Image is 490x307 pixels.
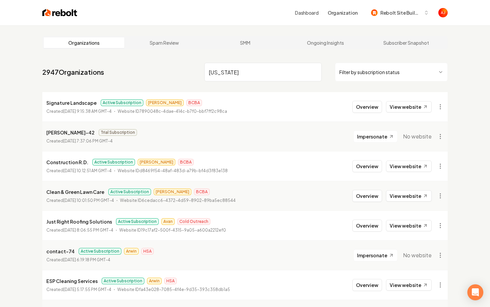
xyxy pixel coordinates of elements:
a: 2947Organizations [42,67,104,77]
p: [PERSON_NAME]-42 [46,128,95,136]
time: [DATE] 10:12:51 AM GMT-4 [63,168,112,173]
a: Subscriber Snapshot [366,37,446,48]
button: Overview [352,190,382,202]
p: Website ID 19c17af2-500f-4315-9a05-a600a2212ef0 [119,227,226,234]
img: Rebolt Logo [42,8,77,17]
button: Impersonate [353,249,398,261]
time: [DATE] 5:17:55 PM GMT-4 [63,287,111,292]
p: Created [46,168,112,174]
button: Organization [324,7,362,19]
span: BCBA [186,99,202,106]
p: Website ID 7890048c-4dae-414c-b7f0-bbf7ff2c98ca [118,108,227,115]
a: Organizations [44,37,124,48]
div: Open Intercom Messenger [467,284,483,300]
a: View website [386,161,432,172]
p: Created [46,286,111,293]
span: Avan [161,218,175,225]
p: Website ID d8469f54-48af-483d-a79b-bf4d3f83e138 [118,168,228,174]
img: Austin Jellison [438,8,448,17]
span: Active Subscription [101,99,143,106]
span: Trial Subscription [99,129,137,136]
span: HSA [141,248,154,255]
span: Rebolt Site Builder [380,9,421,16]
a: View website [386,101,432,112]
p: Just Right Roofing Solutions [46,218,112,226]
p: Website ID 6cedacc6-4372-4d59-8902-89ba5ec88544 [120,197,236,204]
p: Created [46,108,112,115]
button: Overview [352,220,382,232]
time: [DATE] 9:15:38 AM GMT-4 [63,109,112,114]
p: ESP Cleaning Services [46,277,98,285]
p: Created [46,227,113,234]
p: Construction R.D. [46,158,88,166]
span: HSA [164,278,177,284]
span: Active Subscription [79,248,121,255]
a: Dashboard [295,9,318,16]
p: Created [46,257,110,263]
input: Search by name or ID [204,63,322,81]
button: Overview [352,279,382,291]
span: [PERSON_NAME] [138,159,175,166]
p: Signature Landscape [46,99,97,107]
span: Arwin [124,248,139,255]
span: BCBA [194,189,210,195]
a: SMM [205,37,285,48]
span: Cold Outreach [177,218,210,225]
span: No website [403,251,432,259]
span: [PERSON_NAME] [154,189,191,195]
span: No website [403,132,432,140]
span: Impersonate [357,252,387,259]
a: View website [386,220,432,231]
time: [DATE] 10:01:50 PM GMT-4 [63,198,114,203]
span: [PERSON_NAME] [146,99,184,106]
a: Ongoing Insights [285,37,366,48]
p: Created [46,138,113,144]
a: View website [386,279,432,291]
span: Active Subscription [116,218,159,225]
p: Created [46,197,114,204]
time: [DATE] 6:19:18 PM GMT-4 [63,257,110,262]
p: contact-74 [46,247,75,255]
img: Rebolt Site Builder [371,9,378,16]
time: [DATE] 8:06:55 PM GMT-4 [63,228,113,233]
span: BCBA [178,159,194,166]
span: Active Subscription [108,189,151,195]
button: Open user button [438,8,448,17]
a: View website [386,190,432,202]
span: Impersonate [357,133,387,140]
button: Overview [352,160,382,172]
span: Active Subscription [102,278,144,284]
a: Spam Review [124,37,205,48]
span: Active Subscription [92,159,135,166]
p: Website ID fa43e028-7085-4f4e-9d35-393c358db1a5 [117,286,230,293]
button: Overview [352,101,382,113]
button: Impersonate [353,130,398,142]
time: [DATE] 7:37:06 PM GMT-4 [63,138,113,143]
p: Clean & Green Lawn Care [46,188,104,196]
span: Arwin [147,278,162,284]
